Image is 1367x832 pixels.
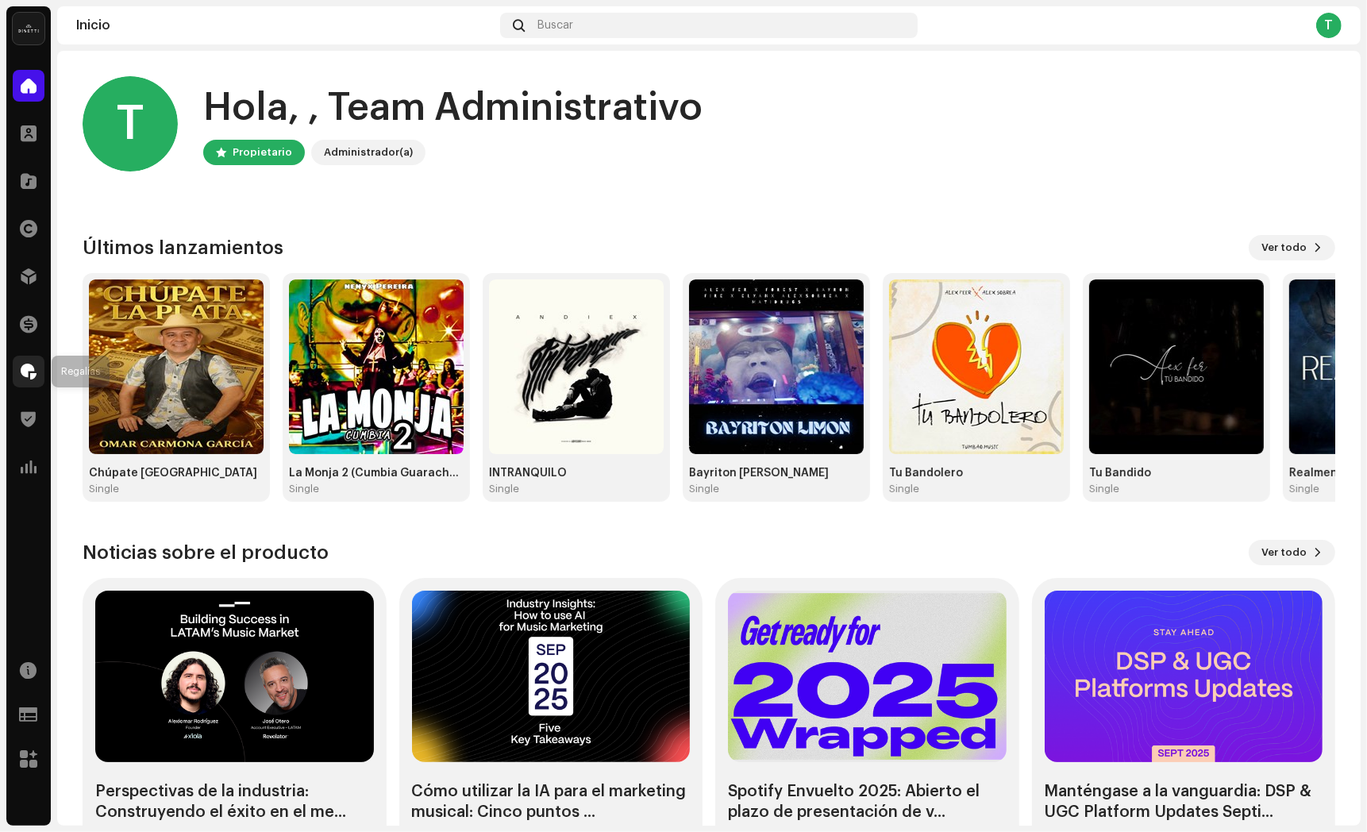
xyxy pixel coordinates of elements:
[76,19,494,32] div: Inicio
[489,279,664,454] img: 72ec7d79-801c-4834-9543-a5e9026c41e2
[89,467,264,480] div: Chúpate [GEOGRAPHIC_DATA]
[289,467,464,480] div: La Monja 2 (Cumbia Guarachera)
[489,467,664,480] div: INTRANQUILO
[1289,483,1319,495] div: Single
[728,781,1007,822] div: Spotify Envuelto 2025: Abierto el plazo de presentación de v...
[83,76,178,171] div: T
[1249,540,1335,565] button: Ver todo
[89,279,264,454] img: 7f54e581-d14a-4b28-9a99-c30fa140a203
[83,235,283,260] h3: Últimos lanzamientos
[289,483,319,495] div: Single
[13,13,44,44] img: 02a7c2d3-3c89-4098-b12f-2ff2945c95ee
[537,19,573,32] span: Buscar
[412,781,691,822] div: Cómo utilizar la IA para el marketing musical: Cinco puntos ...
[1249,235,1335,260] button: Ver todo
[1089,467,1264,480] div: Tu Bandido
[1261,537,1307,568] span: Ver todo
[324,143,413,162] div: Administrador(a)
[95,781,374,822] div: Perspectivas de la industria: Construyendo el éxito en el me...
[689,279,864,454] img: dd8a6312-6083-42ad-a12d-8b16a95793c4
[289,279,464,454] img: 1a0dc10d-4339-4888-8ad4-6942e1879a94
[1261,232,1307,264] span: Ver todo
[689,483,719,495] div: Single
[89,483,119,495] div: Single
[1089,483,1119,495] div: Single
[1045,781,1323,822] div: Manténgase a la vanguardia: DSP & UGC Platform Updates Septi...
[889,279,1064,454] img: ec89d9fc-8d01-4440-b5b7-a4d424d3c244
[1089,279,1264,454] img: 9e4d6617-0fd4-4fb4-bfa5-a204f00bde97
[889,483,919,495] div: Single
[233,143,292,162] div: Propietario
[83,540,329,565] h3: Noticias sobre el producto
[889,467,1064,480] div: Tu Bandolero
[489,483,519,495] div: Single
[689,467,864,480] div: Bayriton [PERSON_NAME]
[1316,13,1342,38] div: T
[203,83,703,133] div: Hola, , Team Administrativo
